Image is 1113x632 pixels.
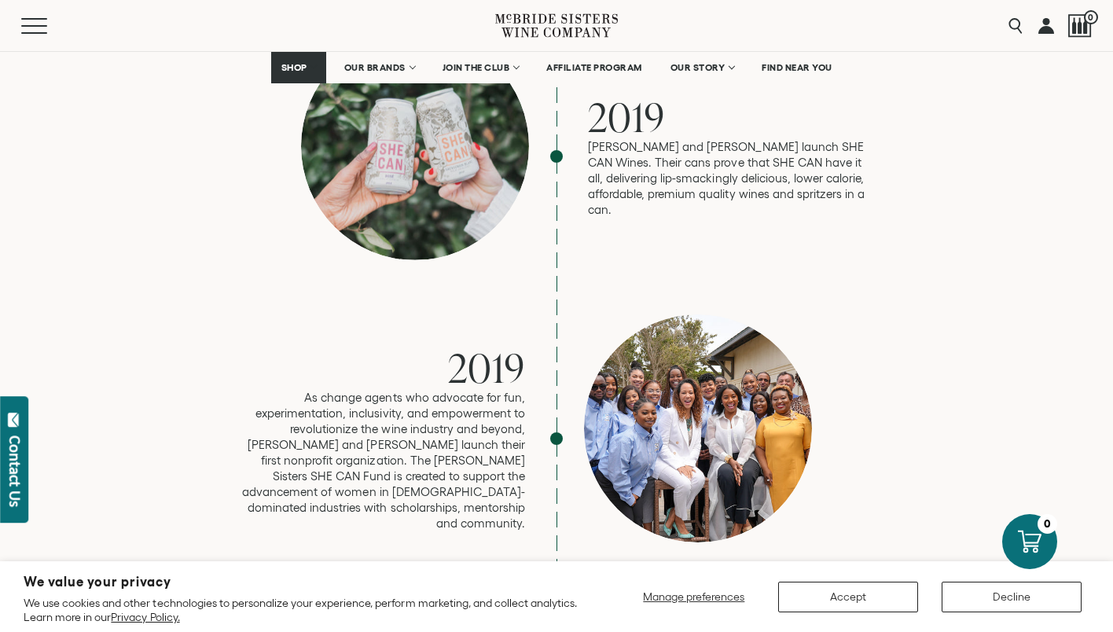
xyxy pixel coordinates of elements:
a: AFFILIATE PROGRAM [536,52,652,83]
p: As change agents who advocate for fun, experimentation, inclusivity, and empowerment to revolutio... [242,390,525,531]
a: Privacy Policy. [111,611,179,623]
a: JOIN THE CLUB [432,52,529,83]
span: Manage preferences [643,590,744,603]
span: FIND NEAR YOU [762,62,832,73]
span: SHOP [281,62,308,73]
span: 0 [1084,10,1098,24]
a: OUR BRANDS [334,52,424,83]
button: Accept [778,582,918,612]
div: 0 [1038,514,1057,534]
span: JOIN THE CLUB [443,62,510,73]
h2: We value your privacy [24,575,580,589]
span: 2019 [588,90,665,144]
span: 2019 [448,340,525,395]
button: Decline [942,582,1082,612]
button: Manage preferences [634,582,755,612]
p: We use cookies and other technologies to personalize your experience, perform marketing, and coll... [24,596,580,624]
a: SHOP [271,52,326,83]
span: OUR STORY [670,62,725,73]
span: AFFILIATE PROGRAM [546,62,642,73]
p: [PERSON_NAME] and [PERSON_NAME] launch SHE CAN Wines. Their cans prove that SHE CAN have it all, ... [588,139,871,218]
button: Mobile Menu Trigger [21,18,78,34]
a: OUR STORY [660,52,744,83]
div: Contact Us [7,435,23,507]
a: FIND NEAR YOU [751,52,843,83]
span: OUR BRANDS [344,62,406,73]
